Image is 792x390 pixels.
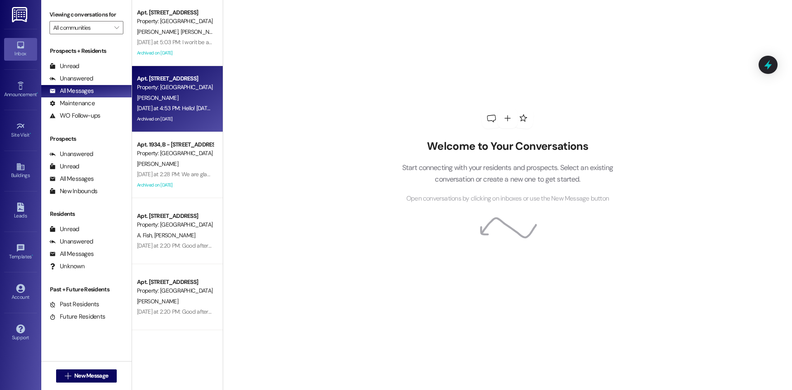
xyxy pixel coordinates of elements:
button: New Message [56,369,117,383]
div: Property: [GEOGRAPHIC_DATA] [137,149,213,158]
div: Apt. [STREET_ADDRESS] [137,212,213,220]
span: [PERSON_NAME] [154,232,196,239]
div: Property: [GEOGRAPHIC_DATA] [137,220,213,229]
div: Property: [GEOGRAPHIC_DATA] [137,17,213,26]
input: All communities [53,21,110,34]
span: • [30,131,31,137]
span: [PERSON_NAME] [137,28,181,35]
div: [DATE] at 2:28 PM: We are glad they are excited! We will see you then! [137,170,304,178]
div: Apt. [STREET_ADDRESS] [137,8,213,17]
div: Archived on [DATE] [136,180,214,190]
div: [DATE] at 5:03 PM: I won't be able to make it due to a medical appointment, but thank you! Hopefu... [137,38,443,46]
span: [PERSON_NAME] [137,298,178,305]
div: Unread [49,225,79,234]
span: A. Fish [137,232,154,239]
a: Account [4,281,37,304]
span: [PERSON_NAME] [137,160,178,168]
div: Residents [41,210,132,218]
div: WO Follow-ups [49,111,100,120]
div: Property: [GEOGRAPHIC_DATA] [137,83,213,92]
span: • [32,253,33,258]
i:  [114,24,119,31]
a: Templates • [4,241,37,263]
div: All Messages [49,175,94,183]
a: Leads [4,200,37,222]
div: Property: [GEOGRAPHIC_DATA] [137,286,213,295]
div: Prospects + Residents [41,47,132,55]
span: • [37,90,38,96]
div: New Inbounds [49,187,97,196]
span: [PERSON_NAME] [137,94,178,102]
div: Maintenance [49,99,95,108]
div: Archived on [DATE] [136,114,214,124]
div: Apt. [STREET_ADDRESS] [137,74,213,83]
h2: Welcome to Your Conversations [389,140,625,153]
span: [PERSON_NAME] [180,28,222,35]
a: Inbox [4,38,37,60]
label: Viewing conversations for [49,8,123,21]
div: Unread [49,62,79,71]
div: All Messages [49,87,94,95]
div: All Messages [49,250,94,258]
div: Archived on [DATE] [136,48,214,58]
div: Unanswered [49,150,93,158]
div: Apt. [STREET_ADDRESS] [137,278,213,286]
a: Buildings [4,160,37,182]
div: Unanswered [49,74,93,83]
span: Open conversations by clicking on inboxes or use the New Message button [406,194,609,204]
p: Start connecting with your residents and prospects. Select an existing conversation or create a n... [389,162,625,185]
div: Prospects [41,135,132,143]
a: Support [4,322,37,344]
i:  [65,373,71,379]
div: Past Residents [49,300,99,309]
a: Site Visit • [4,119,37,142]
div: Unanswered [49,237,93,246]
div: Past + Future Residents [41,285,132,294]
div: Apt. 1934, B - [STREET_ADDRESS] [137,140,213,149]
img: ResiDesk Logo [12,7,29,22]
div: Unknown [49,262,85,271]
div: Unread [49,162,79,171]
span: New Message [74,371,108,380]
div: Future Residents [49,312,105,321]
